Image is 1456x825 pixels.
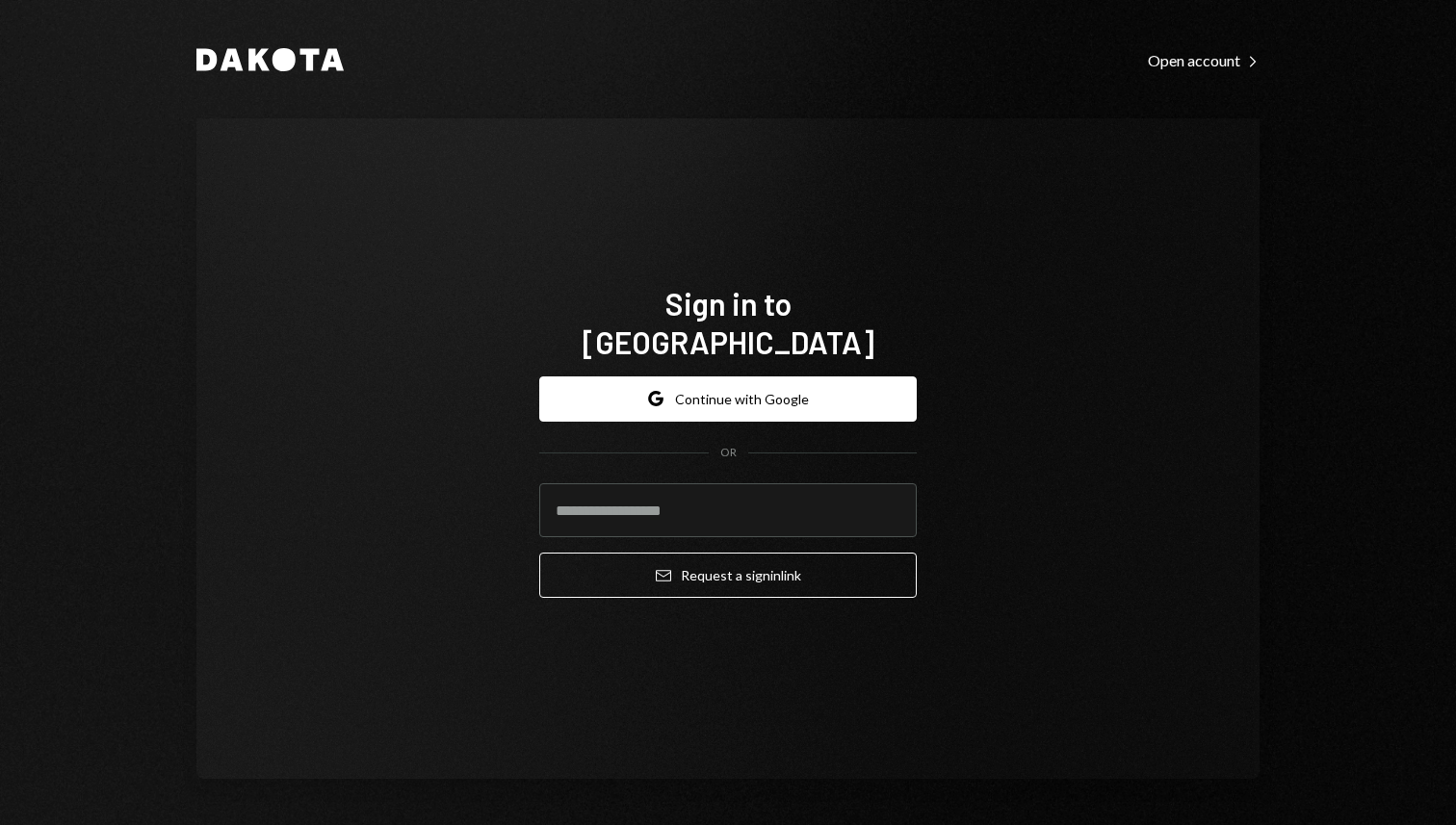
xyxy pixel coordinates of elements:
button: Continue with Google [539,376,917,422]
a: Open account [1148,49,1260,70]
div: Open account [1148,51,1260,70]
h1: Sign in to [GEOGRAPHIC_DATA] [539,284,917,361]
div: OR [720,445,737,461]
button: Request a signinlink [539,553,917,598]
